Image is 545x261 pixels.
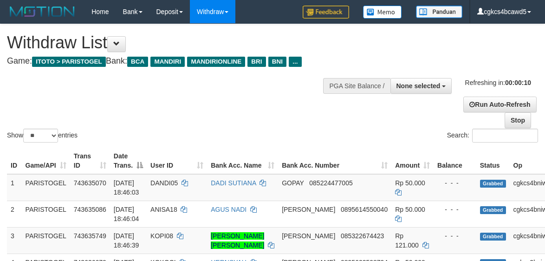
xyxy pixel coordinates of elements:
[114,206,139,222] span: [DATE] 18:46:04
[416,6,462,18] img: panduan.png
[341,232,384,240] span: Copy 085322674423 to clipboard
[211,232,264,249] a: [PERSON_NAME] [PERSON_NAME]
[247,57,266,67] span: BRI
[447,129,538,143] label: Search:
[114,179,139,196] span: [DATE] 18:46:03
[505,112,531,128] a: Stop
[22,227,70,254] td: PARISTOGEL
[211,206,247,213] a: AGUS NADI
[505,79,531,86] strong: 00:00:10
[7,174,22,201] td: 1
[22,174,70,201] td: PARISTOGEL
[147,148,207,174] th: User ID: activate to sort column ascending
[7,201,22,227] td: 2
[70,148,110,174] th: Trans ID: activate to sort column ascending
[391,148,434,174] th: Amount: activate to sort column ascending
[22,148,70,174] th: Game/API: activate to sort column ascending
[187,57,245,67] span: MANDIRIONLINE
[150,179,178,187] span: DANDI05
[150,232,173,240] span: KOPI08
[7,5,78,19] img: MOTION_logo.png
[476,148,510,174] th: Status
[74,232,106,240] span: 743635749
[396,82,441,90] span: None selected
[110,148,147,174] th: Date Trans.: activate to sort column descending
[480,180,506,188] span: Grabbed
[7,129,78,143] label: Show entries
[463,97,536,112] a: Run Auto-Refresh
[278,148,391,174] th: Bank Acc. Number: activate to sort column ascending
[289,57,301,67] span: ...
[7,57,354,66] h4: Game: Bank:
[23,129,58,143] select: Showentries
[282,179,304,187] span: GOPAY
[472,129,538,143] input: Search:
[390,78,452,94] button: None selected
[434,148,476,174] th: Balance
[395,206,425,213] span: Rp 50.000
[480,206,506,214] span: Grabbed
[341,206,388,213] span: Copy 0895614550040 to clipboard
[282,232,335,240] span: [PERSON_NAME]
[150,206,177,213] span: ANISA18
[32,57,106,67] span: ITOTO > PARISTOGEL
[437,231,473,241] div: - - -
[211,179,256,187] a: DADI SUTIANA
[22,201,70,227] td: PARISTOGEL
[74,179,106,187] span: 743635070
[309,179,352,187] span: Copy 085224477005 to clipboard
[303,6,349,19] img: Feedback.jpg
[437,205,473,214] div: - - -
[465,79,531,86] span: Refreshing in:
[127,57,148,67] span: BCA
[7,33,354,52] h1: Withdraw List
[395,179,425,187] span: Rp 50.000
[7,148,22,174] th: ID
[395,232,419,249] span: Rp 121.000
[207,148,278,174] th: Bank Acc. Name: activate to sort column ascending
[74,206,106,213] span: 743635086
[480,233,506,241] span: Grabbed
[282,206,335,213] span: [PERSON_NAME]
[114,232,139,249] span: [DATE] 18:46:39
[437,178,473,188] div: - - -
[150,57,185,67] span: MANDIRI
[268,57,286,67] span: BNI
[363,6,402,19] img: Button%20Memo.svg
[7,227,22,254] td: 3
[323,78,390,94] div: PGA Site Balance /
